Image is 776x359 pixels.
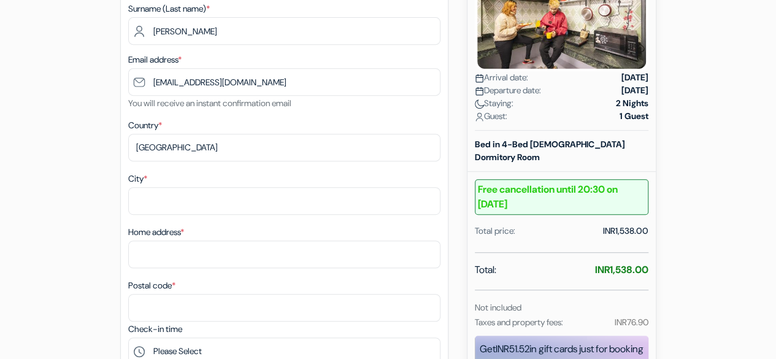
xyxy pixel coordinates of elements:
[595,263,648,276] strong: INR1,538.00
[475,74,484,83] img: calendar.svg
[475,99,484,109] img: moon.svg
[128,17,440,45] input: Enter last name
[475,112,484,122] img: user_icon.svg
[128,119,162,132] label: Country
[128,226,184,239] label: Home address
[128,279,175,292] label: Postal code
[616,97,648,110] strong: 2 Nights
[128,323,182,336] label: Check-in time
[614,317,648,328] small: INR76.90
[475,179,648,215] b: Free cancellation until 20:30 on [DATE]
[128,172,147,185] label: City
[475,225,515,237] div: Total price:
[620,110,648,123] strong: 1 Guest
[475,302,521,313] small: Not included
[128,98,291,109] small: You will receive an instant confirmation email
[475,71,528,84] span: Arrival date:
[621,71,648,84] strong: [DATE]
[603,225,648,237] div: INR1,538.00
[475,84,541,97] span: Departure date:
[128,53,182,66] label: Email address
[475,87,484,96] img: calendar.svg
[475,263,496,277] span: Total:
[475,317,563,328] small: Taxes and property fees:
[475,139,625,163] b: Bed in 4-Bed [DEMOGRAPHIC_DATA] Dormitory Room
[128,68,440,96] input: Enter email address
[621,84,648,97] strong: [DATE]
[475,110,507,123] span: Guest:
[496,342,529,355] span: INR51.52
[475,97,513,110] span: Staying:
[128,2,210,15] label: Surname (Last name)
